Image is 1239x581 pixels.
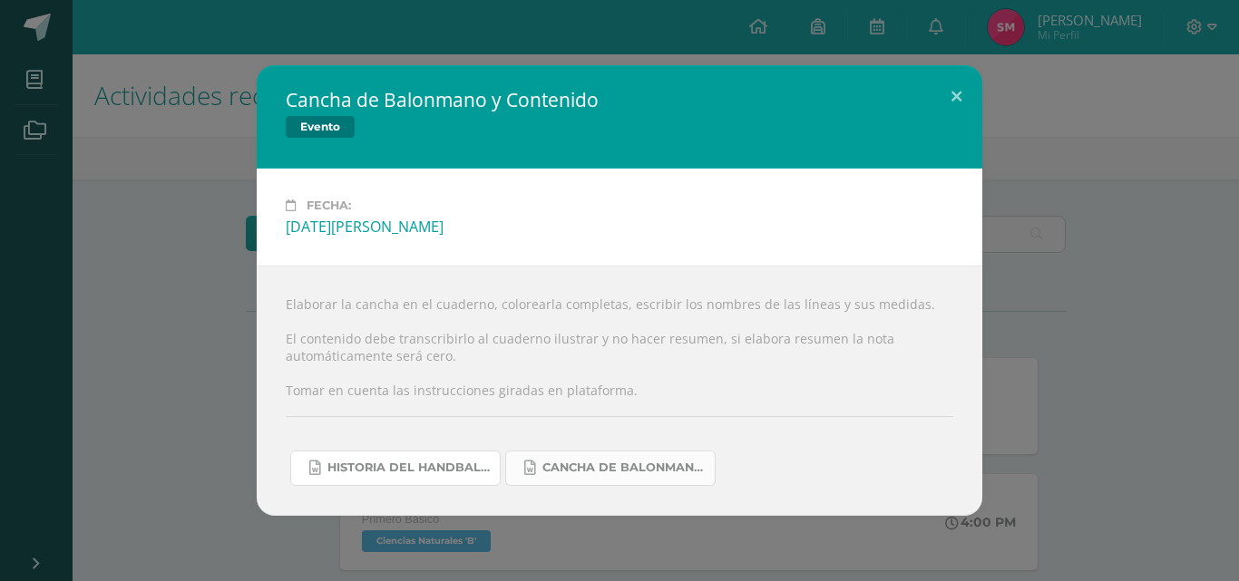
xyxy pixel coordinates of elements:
[327,460,491,475] span: Historia del handball.docx
[290,450,501,486] a: Historia del handball.docx
[257,266,982,515] div: Elaborar la cancha en el cuaderno, colorearla completas, escribir los nombres de las líneas y sus...
[286,87,599,112] h2: Cancha de Balonmano y Contenido
[286,116,355,138] span: Evento
[286,217,953,237] div: [DATE][PERSON_NAME]
[542,460,706,475] span: Cancha de Balonmano.docx
[307,199,351,212] span: Fecha:
[931,65,982,127] button: Close (Esc)
[505,450,716,486] a: Cancha de Balonmano.docx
